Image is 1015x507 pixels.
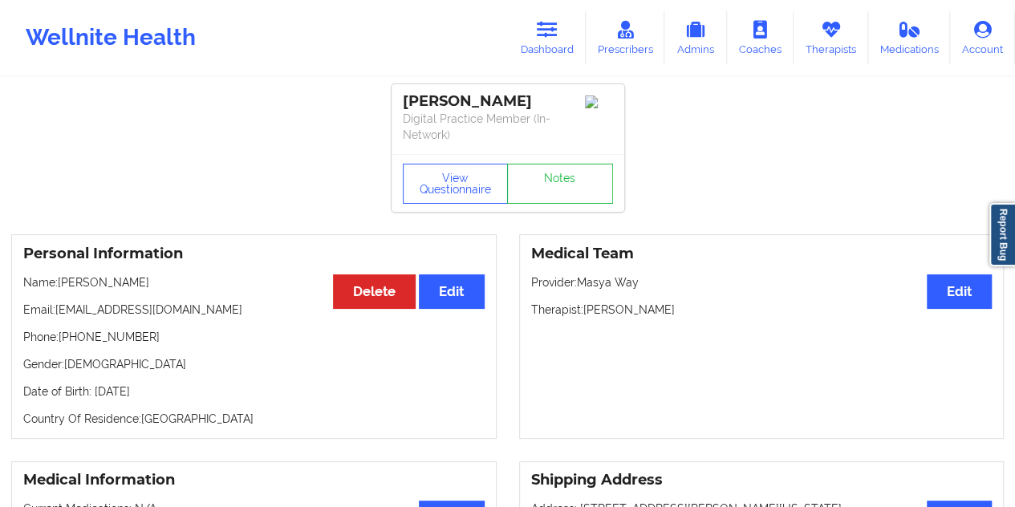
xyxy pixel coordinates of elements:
a: Dashboard [509,11,586,64]
p: Digital Practice Member (In-Network) [403,111,613,143]
a: Notes [507,164,613,204]
button: View Questionnaire [403,164,509,204]
div: [PERSON_NAME] [403,92,613,111]
button: Edit [927,274,992,309]
a: Medications [868,11,951,64]
a: Coaches [727,11,794,64]
p: Email: [EMAIL_ADDRESS][DOMAIN_NAME] [23,302,485,318]
h3: Personal Information [23,245,485,263]
p: Phone: [PHONE_NUMBER] [23,329,485,345]
h3: Shipping Address [531,471,993,489]
a: Report Bug [989,203,1015,266]
img: Image%2Fplaceholer-image.png [585,95,613,108]
p: Country Of Residence: [GEOGRAPHIC_DATA] [23,411,485,427]
p: Gender: [DEMOGRAPHIC_DATA] [23,356,485,372]
a: Admins [664,11,727,64]
button: Delete [333,274,416,309]
a: Prescribers [586,11,665,64]
button: Edit [419,274,484,309]
p: Therapist: [PERSON_NAME] [531,302,993,318]
h3: Medical Team [531,245,993,263]
p: Name: [PERSON_NAME] [23,274,485,290]
h3: Medical Information [23,471,485,489]
p: Provider: Masya Way [531,274,993,290]
a: Account [950,11,1015,64]
p: Date of Birth: [DATE] [23,383,485,400]
a: Therapists [794,11,868,64]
